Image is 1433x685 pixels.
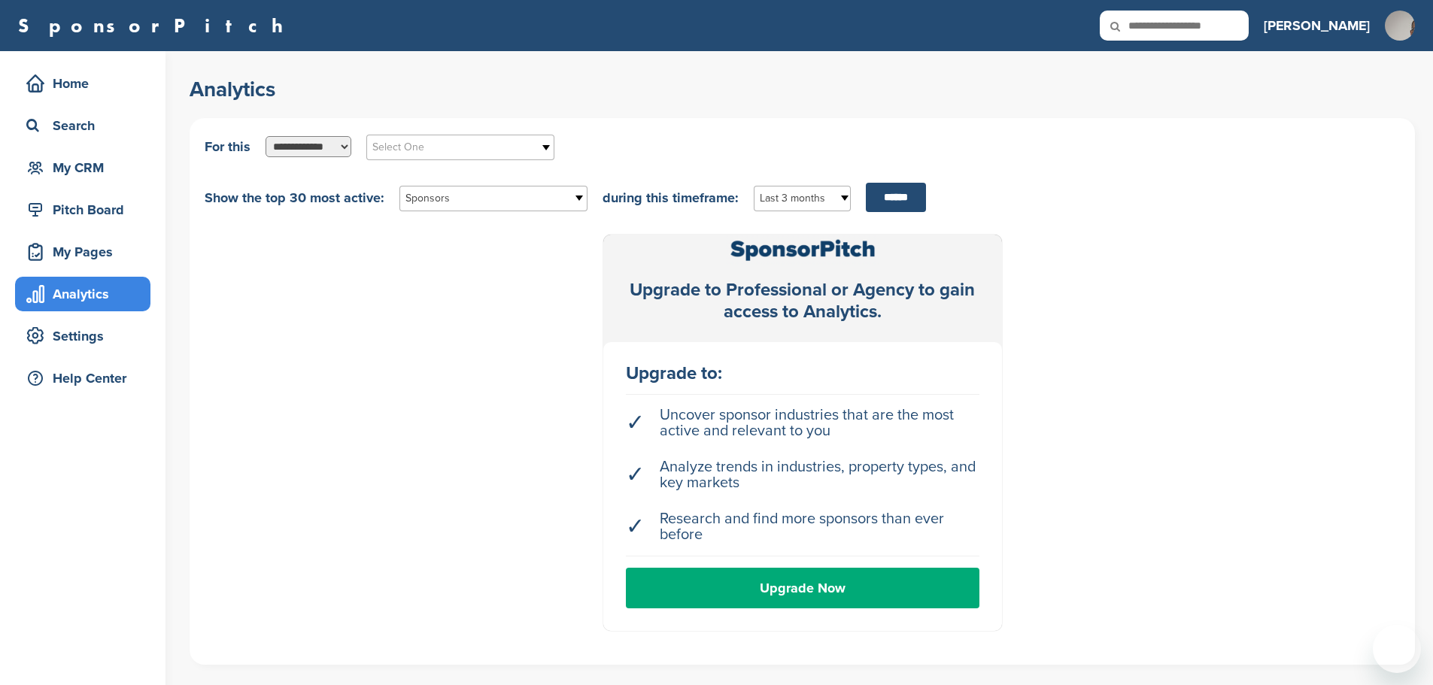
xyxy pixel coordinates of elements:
a: [PERSON_NAME] [1264,9,1370,42]
a: Pitch Board [15,192,150,227]
li: Analyze trends in industries, property types, and key markets [626,452,979,499]
a: My Pages [15,235,150,269]
div: My Pages [23,238,150,265]
a: Help Center [15,361,150,396]
h3: [PERSON_NAME] [1264,15,1370,36]
a: Upgrade Now [626,568,979,608]
a: SponsorPitch [18,16,293,35]
a: Search [15,108,150,143]
span: For this [205,140,250,153]
div: Analytics [23,280,150,308]
span: ✓ [626,415,645,431]
h2: Analytics [190,76,1415,103]
span: Sponsors [405,189,562,208]
iframe: Button to launch messaging window [1373,625,1421,673]
a: My CRM [15,150,150,185]
div: Upgrade to Professional or Agency to gain access to Analytics. [603,280,1002,323]
span: Last 3 months [760,189,825,208]
li: Research and find more sponsors than ever before [626,504,979,550]
a: Home [15,66,150,101]
div: My CRM [23,154,150,181]
a: Analytics [15,277,150,311]
li: Uncover sponsor industries that are the most active and relevant to you [626,400,979,447]
span: Select One [372,138,529,156]
span: during this timeframe: [603,191,739,205]
div: Upgrade to: [626,365,979,383]
div: Home [23,70,150,97]
a: Settings [15,319,150,353]
div: Help Center [23,365,150,392]
span: Show the top 30 most active: [205,191,384,205]
div: Search [23,112,150,139]
span: ✓ [626,519,645,535]
span: ✓ [626,467,645,483]
div: Settings [23,323,150,350]
div: Pitch Board [23,196,150,223]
